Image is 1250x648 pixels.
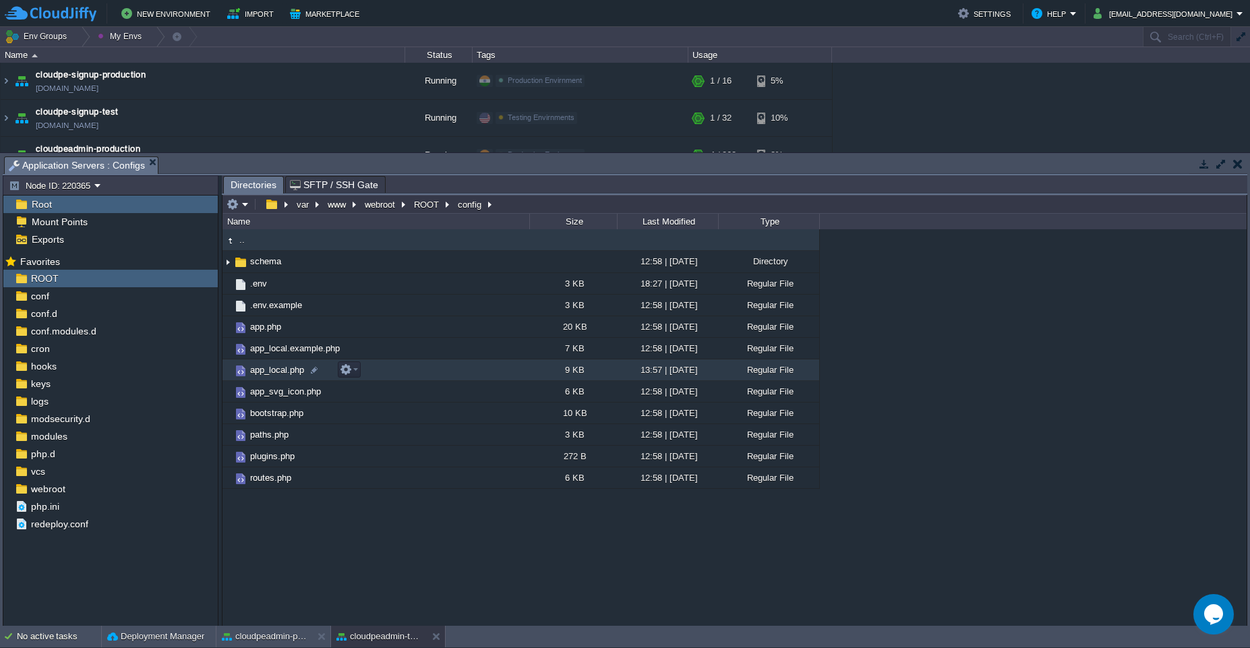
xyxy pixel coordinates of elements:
[233,342,248,357] img: AMDAwAAAACH5BAEAAAAALAAAAAABAAEAAAICRAEAOw==
[718,359,819,380] div: Regular File
[28,272,61,285] a: ROOT
[36,105,119,119] a: cloudpe-signup-test
[473,47,688,63] div: Tags
[508,150,582,158] span: Production Envirnment
[222,252,233,272] img: AMDAwAAAACH5BAEAAAAALAAAAAABAAEAAAICRAEAOw==
[28,307,59,320] span: conf.d
[28,448,57,460] span: php.d
[233,255,248,270] img: AMDAwAAAACH5BAEAAAAALAAAAAABAAEAAAICRAEAOw==
[295,198,312,210] button: var
[718,424,819,445] div: Regular File
[36,142,140,156] a: cloudpeadmin-production
[248,407,305,419] span: bootstrap.php
[617,424,718,445] div: 12:58 | [DATE]
[363,198,398,210] button: webroot
[28,343,52,355] span: cron
[718,381,819,402] div: Regular File
[28,430,69,442] span: modules
[718,273,819,294] div: Regular File
[233,363,248,378] img: AMDAwAAAACH5BAEAAAAALAAAAAABAAEAAAICRAEAOw==
[107,630,204,643] button: Deployment Manager
[28,465,47,477] span: vcs
[1193,594,1237,635] iframe: chat widget
[9,157,145,174] span: Application Servers : Configs
[326,198,349,210] button: www
[18,256,62,268] span: Favorites
[222,273,233,294] img: AMDAwAAAACH5BAEAAAAALAAAAAABAAEAAAICRAEAOw==
[248,364,306,376] span: app_local.php
[718,403,819,423] div: Regular File
[1,137,11,173] img: AMDAwAAAACH5BAEAAAAALAAAAAABAAEAAAICRAEAOw==
[336,630,421,643] button: cloudpeadmin-test
[618,214,718,229] div: Last Modified
[412,198,442,210] button: ROOT
[28,378,53,390] a: keys
[248,256,283,267] span: schema
[1032,5,1070,22] button: Help
[531,214,617,229] div: Size
[248,278,269,289] a: .env
[617,467,718,488] div: 12:58 | [DATE]
[617,338,718,359] div: 12:58 | [DATE]
[222,359,233,380] img: AMDAwAAAACH5BAEAAAAALAAAAAABAAEAAAICRAEAOw==
[222,195,1247,214] input: Click to enter the path
[28,500,61,512] a: php.ini
[12,137,31,173] img: AMDAwAAAACH5BAEAAAAALAAAAAABAAEAAAICRAEAOw==
[36,119,98,132] a: [DOMAIN_NAME]
[248,386,323,397] span: app_svg_icon.php
[5,27,71,46] button: Env Groups
[222,381,233,402] img: AMDAwAAAACH5BAEAAAAALAAAAAABAAEAAAICRAEAOw==
[222,630,307,643] button: cloudpeadmin-production
[1,100,11,136] img: AMDAwAAAACH5BAEAAAAALAAAAAABAAEAAAICRAEAOw==
[233,428,248,443] img: AMDAwAAAACH5BAEAAAAALAAAAAABAAEAAAICRAEAOw==
[248,343,342,354] a: app_local.example.php
[233,320,248,335] img: AMDAwAAAACH5BAEAAAAALAAAAAABAAEAAAICRAEAOw==
[28,518,90,530] a: redeploy.conf
[248,299,304,311] a: .env.example
[529,403,617,423] div: 10 KB
[36,82,98,95] a: [DOMAIN_NAME]
[17,626,101,647] div: No active tasks
[248,472,293,483] a: routes.php
[529,295,617,316] div: 3 KB
[248,321,283,332] a: app.php
[222,338,233,359] img: AMDAwAAAACH5BAEAAAAALAAAAAABAAEAAAICRAEAOw==
[290,5,363,22] button: Marketplace
[237,234,247,245] a: ..
[710,137,736,173] div: 4 / 262
[233,407,248,421] img: AMDAwAAAACH5BAEAAAAALAAAAAABAAEAAAICRAEAOw==
[32,54,38,57] img: AMDAwAAAACH5BAEAAAAALAAAAAABAAEAAAICRAEAOw==
[222,316,233,337] img: AMDAwAAAACH5BAEAAAAALAAAAAABAAEAAAICRAEAOw==
[28,413,92,425] span: modsecurity.d
[405,137,473,173] div: Running
[18,256,62,267] a: Favorites
[12,63,31,99] img: AMDAwAAAACH5BAEAAAAALAAAAAABAAEAAAICRAEAOw==
[529,381,617,402] div: 6 KB
[757,100,801,136] div: 10%
[617,403,718,423] div: 12:58 | [DATE]
[12,100,31,136] img: AMDAwAAAACH5BAEAAAAALAAAAAABAAEAAAICRAEAOw==
[29,233,66,245] a: Exports
[757,63,801,99] div: 5%
[617,316,718,337] div: 12:58 | [DATE]
[5,5,96,22] img: CloudJiffy
[28,290,51,302] a: conf
[28,483,67,495] a: webroot
[28,395,51,407] a: logs
[36,68,146,82] a: cloudpe-signup-production
[29,198,54,210] a: Root
[1094,5,1237,22] button: [EMAIL_ADDRESS][DOMAIN_NAME]
[28,325,98,337] a: conf.modules.d
[121,5,214,22] button: New Environment
[718,251,819,272] div: Directory
[529,273,617,294] div: 3 KB
[28,360,59,372] span: hooks
[29,216,90,228] a: Mount Points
